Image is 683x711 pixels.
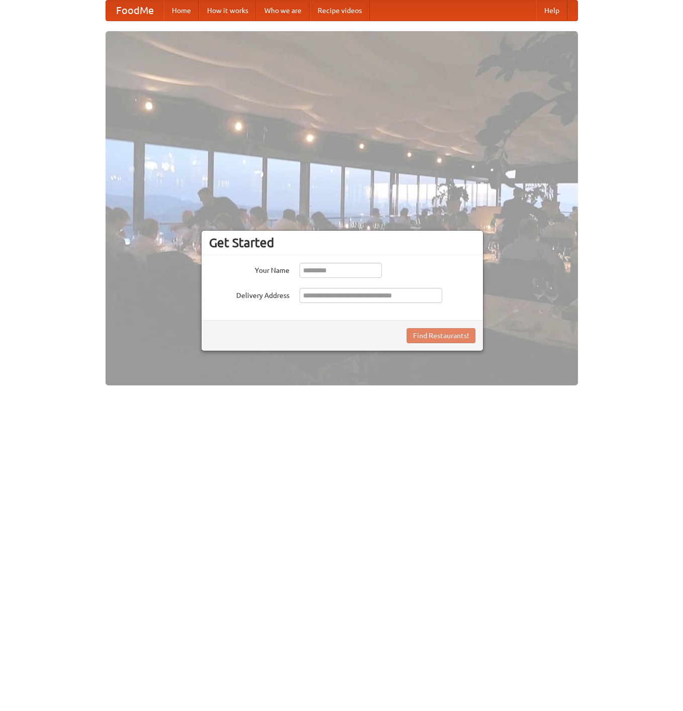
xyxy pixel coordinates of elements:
[310,1,370,21] a: Recipe videos
[407,328,475,343] button: Find Restaurants!
[106,1,164,21] a: FoodMe
[164,1,199,21] a: Home
[536,1,567,21] a: Help
[209,288,289,300] label: Delivery Address
[209,235,475,250] h3: Get Started
[199,1,256,21] a: How it works
[256,1,310,21] a: Who we are
[209,263,289,275] label: Your Name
